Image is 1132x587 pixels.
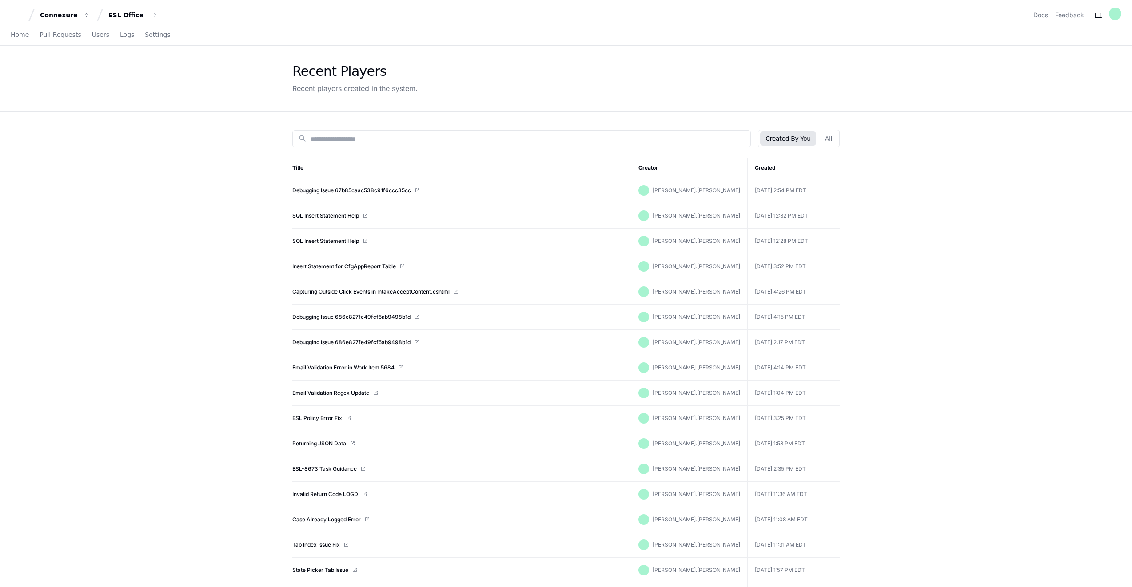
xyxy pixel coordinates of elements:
td: [DATE] 2:54 PM EDT [747,178,840,203]
span: [PERSON_NAME].[PERSON_NAME] [653,516,740,523]
td: [DATE] 3:52 PM EDT [747,254,840,279]
a: Logs [120,25,134,45]
a: Pull Requests [40,25,81,45]
td: [DATE] 11:31 AM EDT [747,532,840,558]
span: Logs [120,32,134,37]
span: [PERSON_NAME].[PERSON_NAME] [653,313,740,320]
a: ESL-8673 Task Guidance [292,465,357,472]
td: [DATE] 1:57 PM EDT [747,558,840,583]
a: SQL Insert Statement Help [292,212,359,219]
td: [DATE] 11:08 AM EDT [747,507,840,532]
span: Home [11,32,29,37]
a: Returning JSON Data [292,440,346,447]
span: [PERSON_NAME].[PERSON_NAME] [653,440,740,447]
a: Capturing Outside Click Events in IntakeAcceptContent.cshtml [292,288,450,295]
th: Creator [631,158,747,178]
div: ESL Office [108,11,147,20]
span: [PERSON_NAME].[PERSON_NAME] [653,389,740,396]
td: [DATE] 12:32 PM EDT [747,203,840,229]
a: Case Already Logged Error [292,516,361,523]
mat-icon: search [298,134,307,143]
span: [PERSON_NAME].[PERSON_NAME] [653,238,740,244]
span: [PERSON_NAME].[PERSON_NAME] [653,491,740,497]
button: Connexure [36,7,93,23]
td: [DATE] 2:35 PM EDT [747,456,840,482]
div: Recent players created in the system. [292,83,418,94]
div: Recent Players [292,63,418,79]
a: Insert Statement for CfgAppReport Table [292,263,396,270]
th: Created [747,158,840,178]
td: [DATE] 1:04 PM EDT [747,381,840,406]
a: Debugging Issue 67b85caac538c91f6ccc35cc [292,187,411,194]
td: [DATE] 4:26 PM EDT [747,279,840,305]
span: [PERSON_NAME].[PERSON_NAME] [653,415,740,421]
th: Title [292,158,631,178]
button: Created By You [760,131,816,146]
span: [PERSON_NAME].[PERSON_NAME] [653,339,740,345]
a: Docs [1033,11,1048,20]
td: [DATE] 4:15 PM EDT [747,305,840,330]
span: [PERSON_NAME].[PERSON_NAME] [653,212,740,219]
span: [PERSON_NAME].[PERSON_NAME] [653,541,740,548]
td: [DATE] 12:28 PM EDT [747,229,840,254]
a: Invalid Return Code LOGD [292,491,358,498]
a: Users [92,25,109,45]
a: SQL Insert Statement Help [292,238,359,245]
a: Debugging Issue 686e827fe49fcf5ab9498b1d [292,313,411,321]
button: All [820,131,837,146]
span: Pull Requests [40,32,81,37]
a: Home [11,25,29,45]
td: [DATE] 3:25 PM EDT [747,406,840,431]
td: [DATE] 4:14 PM EDT [747,355,840,381]
a: Email Validation Regex Update [292,389,369,397]
div: Connexure [40,11,78,20]
button: ESL Office [105,7,162,23]
span: [PERSON_NAME].[PERSON_NAME] [653,465,740,472]
span: Users [92,32,109,37]
a: Email Validation Error in Work Item 5684 [292,364,395,371]
span: [PERSON_NAME].[PERSON_NAME] [653,288,740,295]
a: Tab Index Issue Fix [292,541,340,548]
a: State Picker Tab Issue [292,567,348,574]
td: [DATE] 11:36 AM EDT [747,482,840,507]
button: Feedback [1055,11,1084,20]
td: [DATE] 1:58 PM EDT [747,431,840,456]
span: Settings [145,32,170,37]
span: [PERSON_NAME].[PERSON_NAME] [653,567,740,573]
td: [DATE] 2:17 PM EDT [747,330,840,355]
span: [PERSON_NAME].[PERSON_NAME] [653,187,740,194]
span: [PERSON_NAME].[PERSON_NAME] [653,364,740,371]
a: Debugging Issue 686e827fe49fcf5ab9498b1d [292,339,411,346]
span: [PERSON_NAME].[PERSON_NAME] [653,263,740,270]
a: ESL Policy Error Fix [292,415,342,422]
a: Settings [145,25,170,45]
